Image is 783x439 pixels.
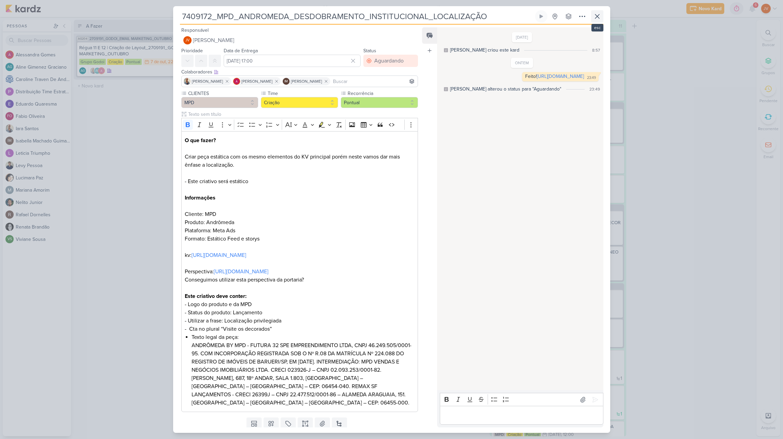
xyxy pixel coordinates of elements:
[183,36,192,44] div: Joney Viana
[363,48,376,54] label: Status
[525,73,584,79] div: Feito!
[181,48,203,54] label: Prioridade
[181,97,258,108] button: MPD
[192,252,246,259] a: [URL][DOMAIN_NAME]
[440,393,603,406] div: Editor toolbar
[283,78,290,85] div: Isabella Machado Guimarães
[185,194,215,201] strong: Informações
[284,80,288,83] p: IM
[187,111,418,118] input: Texto sem título
[181,118,418,131] div: Editor toolbar
[261,97,338,108] button: Criação
[347,90,418,97] label: Recorrência
[332,77,417,85] input: Buscar
[184,78,191,85] img: Iara Santos
[185,293,247,300] strong: Este criativo deve conter:
[587,75,596,81] div: 23:49
[539,14,544,19] div: Ligar relógio
[341,97,418,108] button: Pontual
[233,78,240,85] img: Alessandra Gomes
[181,68,418,76] div: Colaboradores
[592,47,600,53] div: 8:57
[440,406,603,425] div: Editor editing area: main
[187,90,258,97] label: CLIENTES
[185,136,414,325] p: Criar peça estática com os mesmo elementos do KV principal porém neste vamos dar mais ênfase a lo...
[224,55,361,67] input: Select a date
[374,57,404,65] div: Aguardando
[444,87,448,91] div: Este log é visível à todos no kard
[181,27,209,33] label: Responsável
[450,85,561,93] div: Joney alterou o status para "Aguardando"
[224,48,258,54] label: Data de Entrega
[291,78,322,84] span: [PERSON_NAME]
[444,48,448,52] div: Este log é visível à todos no kard
[591,24,603,31] div: esc
[181,34,418,46] button: JV [PERSON_NAME]
[214,268,268,275] a: [URL][DOMAIN_NAME]
[181,131,418,412] div: Editor editing area: main
[450,46,519,54] div: Caroline criou este kard
[192,78,223,84] span: [PERSON_NAME]
[589,86,600,92] div: 23:49
[185,137,216,144] strong: O que fazer?
[192,333,414,407] li: Texto legal da peça: ANDRÔMEDA BY MPD - FUTURA 32 SPE EMPREENDIMENTO LTDA, CNPJ 46.249.505/0001-9...
[241,78,272,84] span: [PERSON_NAME]
[185,325,414,333] p: - Cta no plural “Visite os decorados”
[267,90,338,97] label: Time
[363,55,418,67] button: Aguardando
[180,10,534,23] input: Kard Sem Título
[185,39,190,42] p: JV
[537,73,584,79] a: [URL][DOMAIN_NAME]
[193,36,234,44] span: [PERSON_NAME]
